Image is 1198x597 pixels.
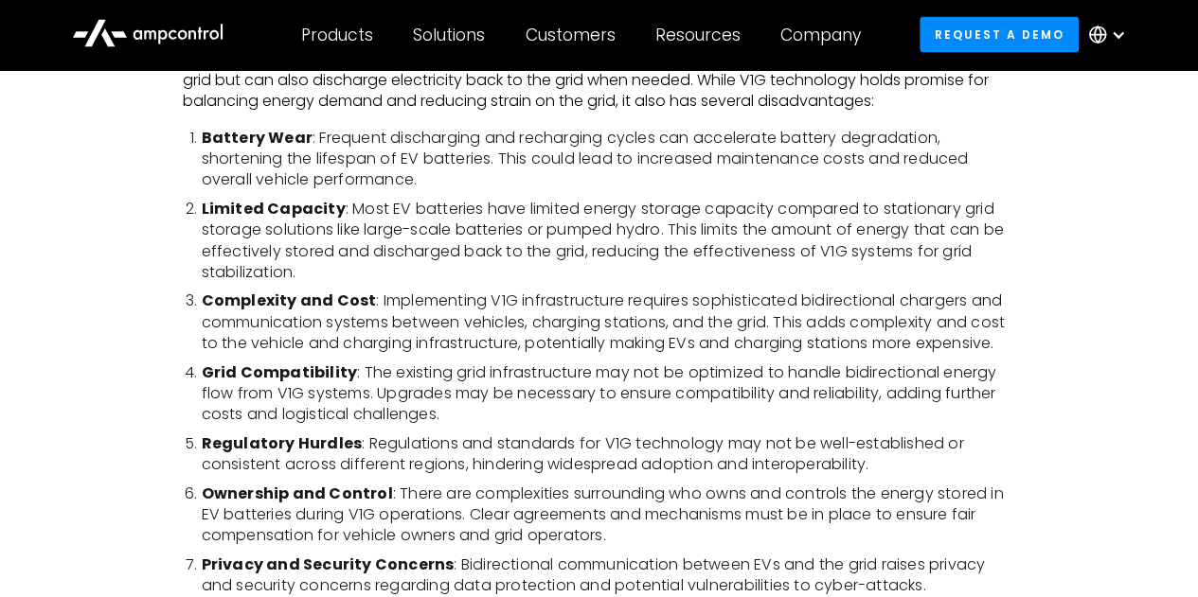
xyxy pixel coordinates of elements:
div: Resources [655,25,741,45]
a: Request a demo [920,17,1079,52]
strong: Battery Wear [202,127,313,149]
div: Solutions [413,25,485,45]
li: : Implementing V1G infrastructure requires sophisticated bidirectional chargers and communication... [202,290,1016,354]
li: : Frequent discharging and recharging cycles can accelerate battery degradation, shortening the l... [202,128,1016,191]
li: : There are complexities surrounding who owns and controls the energy stored in EV batteries duri... [202,483,1016,547]
div: Customers [526,25,616,45]
strong: Privacy and Security Concerns [202,553,455,575]
strong: Limited Capacity [202,198,346,219]
div: Company [780,25,861,45]
li: : Most EV batteries have limited energy storage capacity compared to stationary grid storage solu... [202,199,1016,284]
li: : Regulations and standards for V1G technology may not be well-established or consistent across d... [202,433,1016,476]
p: V1G (Vehicle-to-Grid) charging refers to a system where electric vehicles (EVs) are not only char... [183,48,1016,112]
strong: Regulatory Hurdles [202,432,363,454]
li: : Bidirectional communication between EVs and the grid raises privacy and security concerns regar... [202,554,1016,597]
strong: Ownership and Control [202,483,393,504]
li: : The existing grid infrastructure may not be optimized to handle bidirectional energy flow from ... [202,362,1016,426]
strong: Complexity and Cost [202,290,377,311]
div: Products [301,25,373,45]
strong: Grid Compatibility [202,361,358,383]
